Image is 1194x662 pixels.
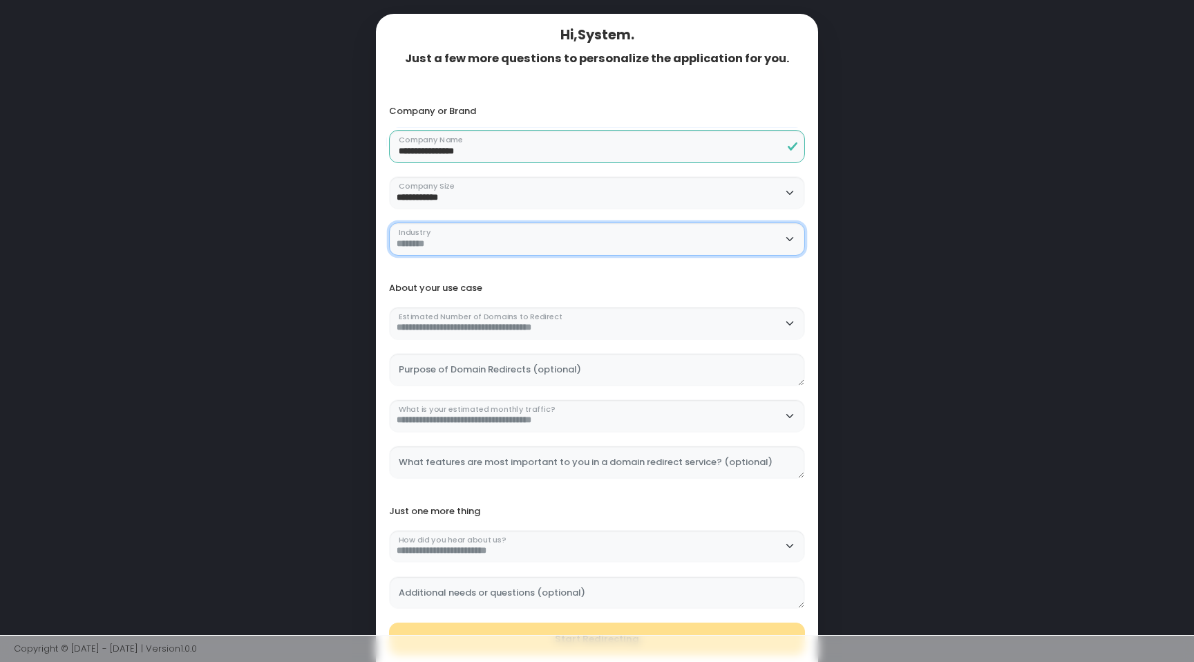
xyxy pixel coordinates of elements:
[389,27,805,43] div: Hi, System .
[14,642,197,655] span: Copyright © [DATE] - [DATE] | Version 1.0.0
[389,106,805,117] div: Company or Brand
[389,283,805,294] div: About your use case
[389,506,805,517] div: Just one more thing
[389,52,805,66] div: Just a few more questions to personalize the application for you.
